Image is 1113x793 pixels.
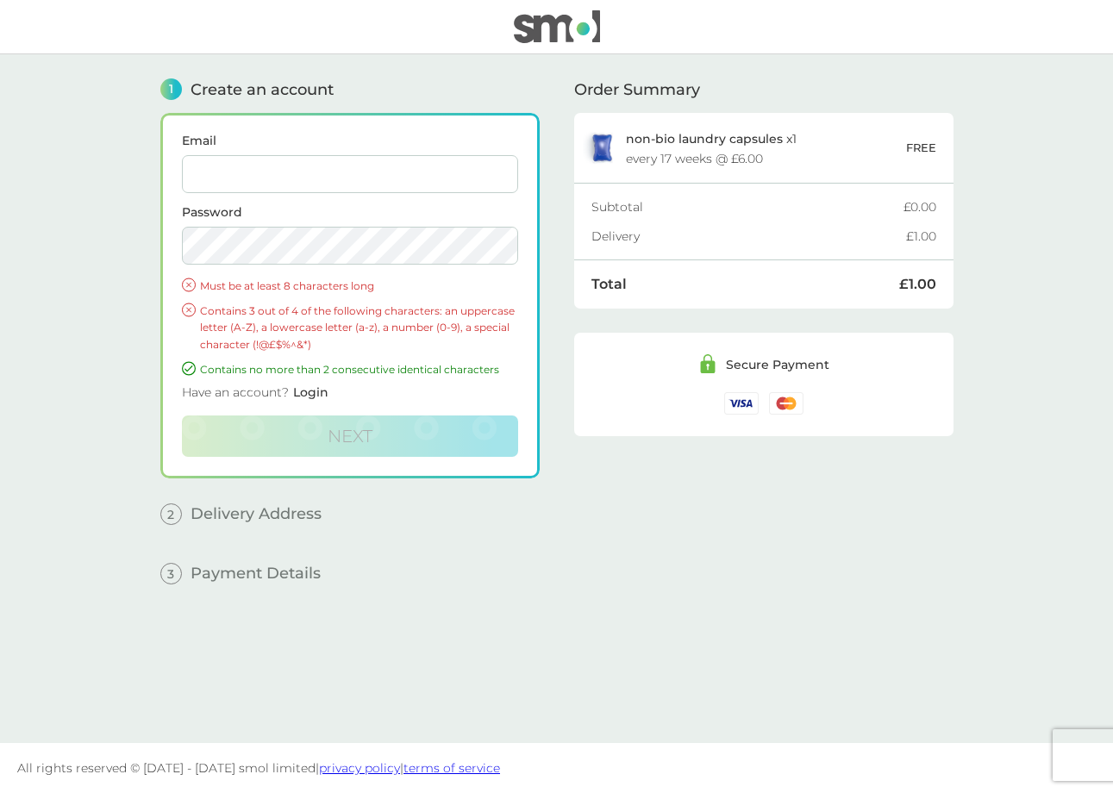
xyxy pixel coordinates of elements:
span: Delivery Address [191,506,322,521]
div: Secure Payment [726,359,829,371]
span: Next [328,426,372,446]
a: terms of service [403,760,500,776]
div: £0.00 [904,201,936,213]
span: 1 [160,78,182,100]
a: privacy policy [319,760,400,776]
button: Next [182,415,518,457]
div: Delivery [591,230,906,242]
div: £1.00 [906,230,936,242]
div: Subtotal [591,201,904,213]
p: x 1 [626,132,797,146]
img: smol [514,10,600,43]
p: Contains 3 out of 4 of the following characters: an uppercase letter (A-Z), a lowercase letter (a... [200,303,518,353]
div: Have an account? [182,378,518,415]
img: /assets/icons/cards/visa.svg [724,392,759,414]
label: Email [182,134,518,147]
span: Order Summary [574,82,700,97]
img: /assets/icons/cards/mastercard.svg [769,392,803,414]
span: Login [293,384,328,400]
div: £1.00 [899,278,936,291]
span: Create an account [191,82,334,97]
label: Password [182,206,518,218]
p: FREE [906,139,936,157]
span: 2 [160,503,182,525]
div: Total [591,278,899,291]
p: Must be at least 8 characters long [200,278,518,294]
span: 3 [160,563,182,584]
div: every 17 weeks @ £6.00 [626,153,763,165]
span: Payment Details [191,565,321,581]
span: non-bio laundry capsules [626,131,783,147]
p: Contains no more than 2 consecutive identical characters [200,361,518,378]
